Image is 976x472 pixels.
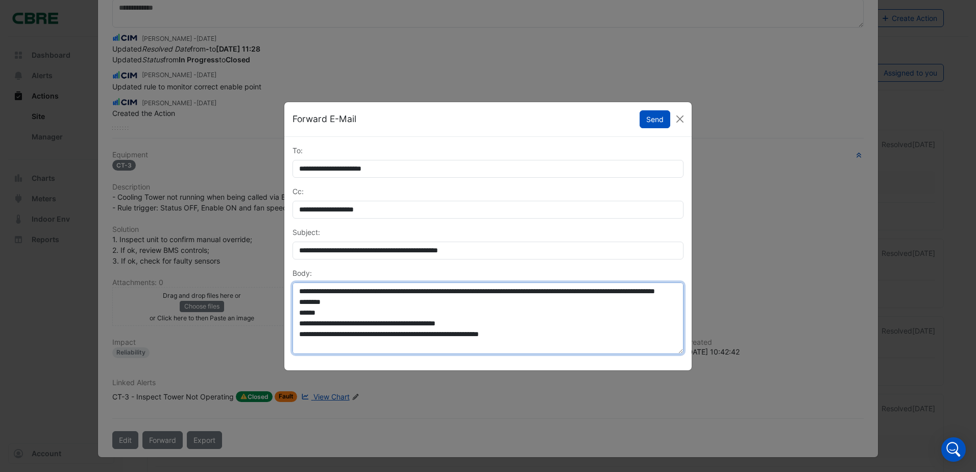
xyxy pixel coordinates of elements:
[672,111,688,127] button: Close
[292,112,356,126] h5: Forward E-Mail
[640,110,670,128] button: Send
[292,145,303,156] label: To:
[292,227,320,238] label: Subject:
[941,437,966,462] div: Open Intercom Messenger
[292,268,312,278] label: Body:
[292,186,304,197] label: Cc:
